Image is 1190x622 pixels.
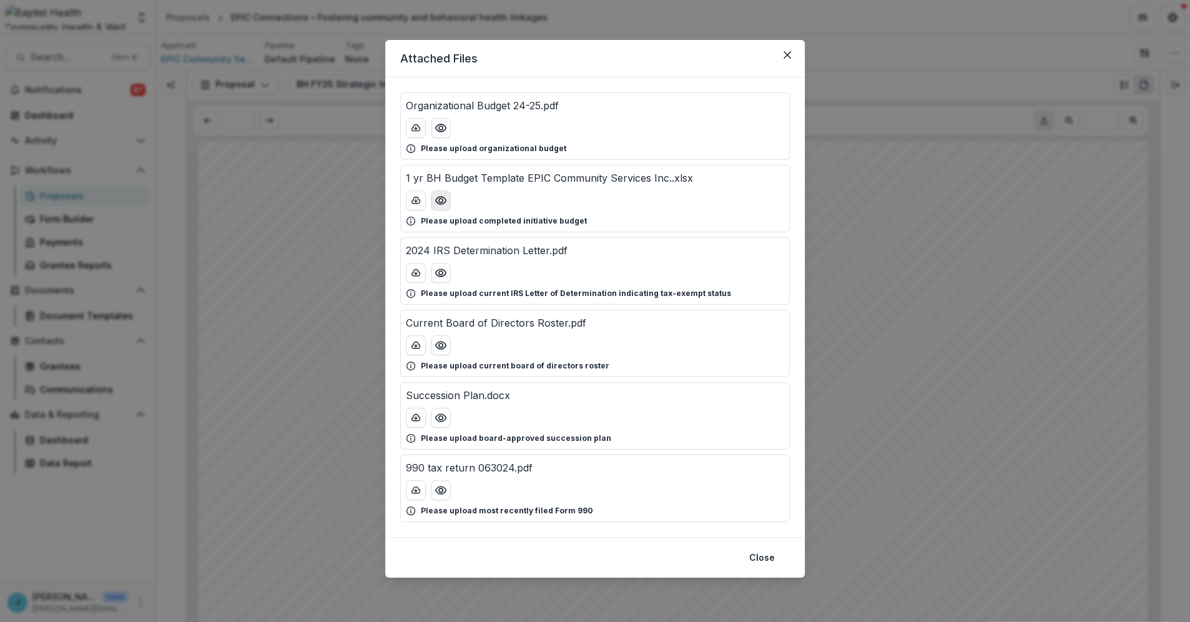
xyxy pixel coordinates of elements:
[406,263,426,283] button: download-button
[406,315,586,330] p: Current Board of Directors Roster.pdf
[406,190,426,210] button: download-button
[406,388,510,403] p: Succession Plan.docx
[406,243,568,258] p: 2024 IRS Determination Letter.pdf
[406,98,559,113] p: Organizational Budget 24-25.pdf
[421,505,593,516] p: Please upload most recently filed Form 990
[431,408,451,428] button: Preview Succession Plan.docx
[431,118,451,138] button: Preview Organizational Budget 24-25.pdf
[406,118,426,138] button: download-button
[431,263,451,283] button: Preview 2024 IRS Determination Letter.pdf
[421,143,566,154] p: Please upload organizational budget
[406,460,533,475] p: 990 tax return 063024.pdf
[406,335,426,355] button: download-button
[421,288,731,299] p: Please upload current IRS Letter of Determination indicating tax-exempt status
[431,190,451,210] button: Preview 1 yr BH Budget Template EPIC Community Services Inc..xlsx
[777,45,797,65] button: Close
[421,360,609,372] p: Please upload current board of directors roster
[421,215,587,227] p: Please upload completed initiative budget
[406,480,426,500] button: download-button
[406,408,426,428] button: download-button
[385,40,805,77] header: Attached Files
[431,335,451,355] button: Preview Current Board of Directors Roster.pdf
[421,433,611,444] p: Please upload board-approved succession plan
[742,548,782,568] button: Close
[431,480,451,500] button: Preview 990 tax return 063024.pdf
[406,170,693,185] p: 1 yr BH Budget Template EPIC Community Services Inc..xlsx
